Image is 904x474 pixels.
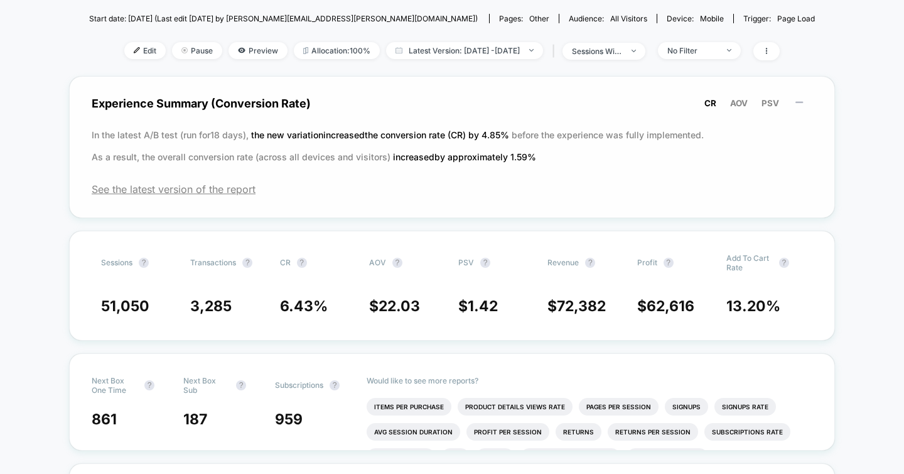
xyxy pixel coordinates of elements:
img: rebalance [303,47,308,54]
img: calendar [395,47,402,53]
li: Subscriptions Rate [704,423,790,441]
span: Edit [124,42,166,59]
button: ? [139,258,149,268]
span: mobile [700,14,724,23]
div: Pages: [499,14,549,23]
span: See the latest version of the report [92,183,812,196]
span: $ [369,297,420,315]
span: 22.03 [379,297,420,315]
img: end [727,49,731,52]
span: PSV [761,98,779,108]
span: Device: [657,14,733,23]
span: CR [280,258,291,267]
span: AOV [369,258,386,267]
span: AOV [730,98,748,108]
span: 13.20 % [726,297,780,315]
span: 51,050 [101,297,149,315]
button: ? [144,380,154,390]
p: In the latest A/B test (run for 18 days), before the experience was fully implemented. As a resul... [92,124,812,168]
span: 861 [92,411,117,428]
li: Signups Rate [714,398,776,416]
span: $ [637,297,694,315]
li: Signups [665,398,708,416]
span: | [549,42,562,60]
button: ? [480,258,490,268]
div: sessions with impression [572,47,622,56]
li: Clicks [476,448,514,466]
span: PSV [458,258,474,267]
li: Next Box Sub Rate [627,448,708,466]
li: Ctr [441,448,470,466]
span: Pause [172,42,222,59]
button: ? [242,258,252,268]
span: Sessions [101,258,132,267]
span: 62,616 [647,297,694,315]
button: ? [297,258,307,268]
li: Returns Per Session [608,423,698,441]
span: CR [704,98,716,108]
button: ? [392,258,402,268]
li: Pages Per Session [579,398,659,416]
img: end [181,47,188,53]
span: Allocation: 100% [294,42,380,59]
span: 959 [275,411,303,428]
div: Trigger: [743,14,815,23]
button: ? [330,380,340,390]
li: Product Details Views Rate [458,398,573,416]
img: edit [134,47,140,53]
span: $ [458,297,498,315]
li: Profit Per Session [466,423,549,441]
button: ? [585,258,595,268]
span: 6.43 % [280,297,328,315]
span: Profit [637,258,657,267]
span: Revenue [547,258,579,267]
button: ? [236,380,246,390]
span: All Visitors [610,14,647,23]
li: Next Box One Time Rate [520,448,620,466]
span: Next Box One Time [92,376,138,395]
span: other [529,14,549,23]
span: Preview [229,42,288,59]
span: Experience Summary (Conversion Rate) [92,89,812,118]
span: Start date: [DATE] (Last edit [DATE] by [PERSON_NAME][EMAIL_ADDRESS][PERSON_NAME][DOMAIN_NAME]) [89,14,478,23]
p: Would like to see more reports? [367,376,812,385]
span: the new variation increased the conversion rate (CR) by 4.85 % [251,130,512,140]
span: Page Load [777,14,815,23]
li: Items Per Purchase [367,398,451,416]
button: ? [779,258,789,268]
span: 1.42 [468,297,498,315]
span: $ [547,297,606,315]
span: 3,285 [190,297,232,315]
span: Add To Cart Rate [726,253,773,272]
span: Transactions [190,258,236,267]
button: PSV [758,97,783,109]
img: end [529,49,534,52]
button: AOV [726,97,751,109]
span: 187 [183,411,207,428]
span: Subscriptions [275,380,323,390]
li: Returns [556,423,601,441]
span: Next Box Sub [183,376,230,395]
span: Latest Version: [DATE] - [DATE] [386,42,543,59]
img: end [632,50,636,52]
span: increased by approximately 1.59 % [393,152,536,162]
div: No Filter [667,46,718,55]
li: Avg Session Duration [367,423,460,441]
button: ? [664,258,674,268]
div: Audience: [569,14,647,23]
button: CR [701,97,720,109]
li: Checkout Rate [367,448,435,466]
span: 72,382 [557,297,606,315]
